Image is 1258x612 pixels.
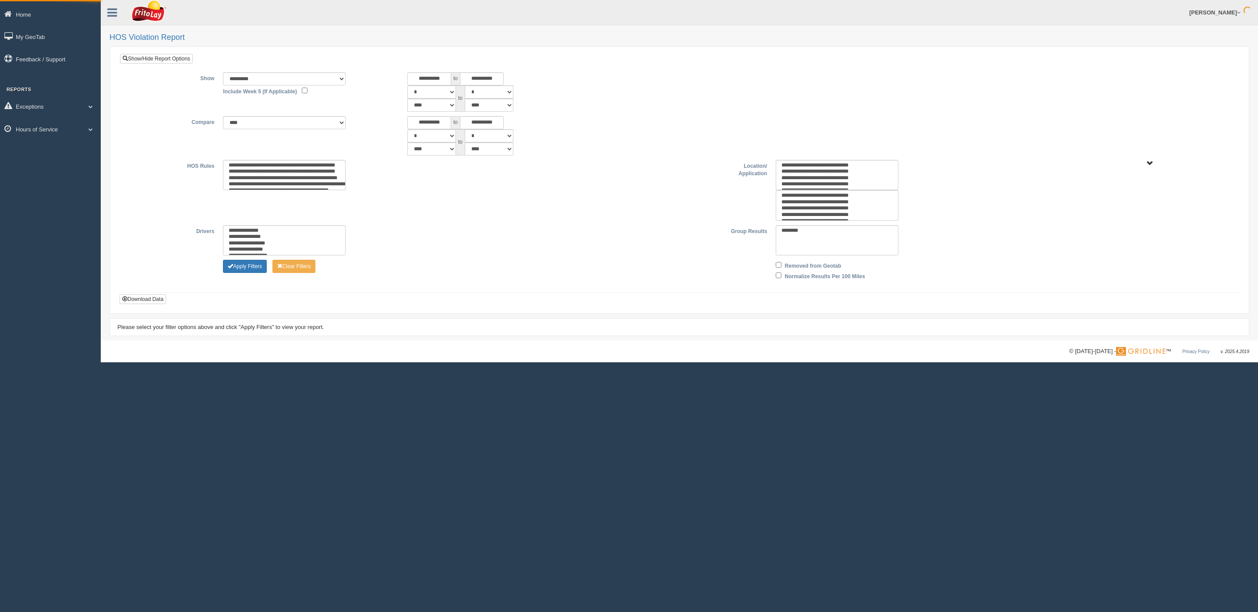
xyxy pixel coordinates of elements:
[110,33,1249,42] h2: HOS Violation Report
[117,324,324,330] span: Please select your filter options above and click "Apply Filters" to view your report.
[127,225,219,236] label: Drivers
[1116,347,1166,356] img: Gridline
[785,260,841,270] label: Removed from Geotab
[679,160,771,178] label: Location/ Application
[120,54,193,64] a: Show/Hide Report Options
[456,85,465,112] span: to
[223,260,267,273] button: Change Filter Options
[451,116,460,129] span: to
[451,72,460,85] span: to
[127,116,219,127] label: Compare
[679,225,771,236] label: Group Results
[120,294,166,304] button: Download Data
[272,260,316,273] button: Change Filter Options
[127,72,219,83] label: Show
[127,160,219,170] label: HOS Rules
[1182,349,1209,354] a: Privacy Policy
[223,85,297,96] label: Include Week 5 (If Applicable)
[456,129,465,156] span: to
[1221,349,1249,354] span: v. 2025.4.2019
[1069,347,1249,356] div: © [DATE]-[DATE] - ™
[785,270,865,281] label: Normalize Results Per 100 Miles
